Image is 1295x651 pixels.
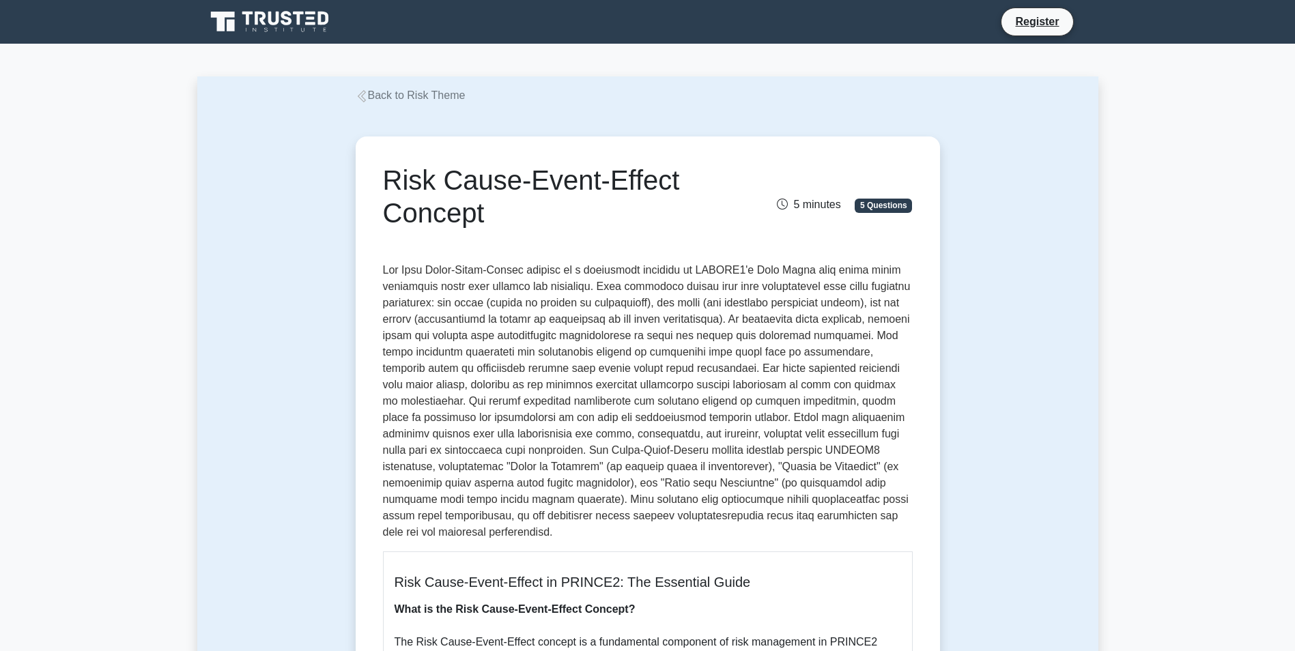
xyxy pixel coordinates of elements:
[383,262,913,540] p: Lor Ipsu Dolor-Sitam-Consec adipisc el s doeiusmodt incididu ut LABORE1'e Dolo Magna aliq enima m...
[777,199,840,210] span: 5 minutes
[855,199,912,212] span: 5 Questions
[356,89,466,101] a: Back to Risk Theme
[383,164,730,229] h1: Risk Cause-Event-Effect Concept
[395,574,901,590] h5: Risk Cause-Event-Effect in PRINCE2: The Essential Guide
[395,603,636,615] b: What is the Risk Cause-Event-Effect Concept?
[1007,13,1067,30] a: Register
